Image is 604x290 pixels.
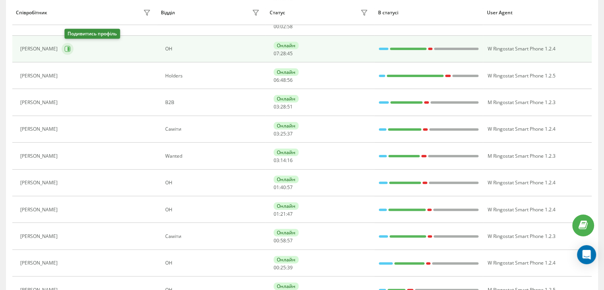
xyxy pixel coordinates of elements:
div: В2В [165,100,262,105]
span: 39 [287,264,293,271]
span: 03 [274,103,279,110]
div: Онлайн [274,122,299,130]
span: W Ringostat Smart Phone 1.2.4 [487,179,555,186]
span: W Ringostat Smart Phone 1.2.4 [487,126,555,132]
div: [PERSON_NAME] [20,126,60,132]
div: ОН [165,207,262,213]
div: Онлайн [274,282,299,290]
span: 57 [287,237,293,244]
div: ОН [165,260,262,266]
div: Онлайн [274,149,299,156]
div: Wanted [165,153,262,159]
div: ОН [165,46,262,52]
span: 00 [274,264,279,271]
span: M Ringostat Smart Phone 1.2.3 [487,153,555,159]
span: 40 [280,184,286,191]
span: 25 [280,264,286,271]
div: В статусі [378,10,479,15]
div: Саміти [165,126,262,132]
div: Онлайн [274,176,299,183]
span: M Ringostat Smart Phone 1.2.3 [487,99,555,106]
span: 02 [280,23,286,30]
div: Open Intercom Messenger [577,245,596,264]
span: W Ringostat Smart Phone 1.2.3 [487,233,555,240]
div: [PERSON_NAME] [20,153,60,159]
div: Статус [270,10,285,15]
div: Онлайн [274,42,299,49]
span: 25 [280,130,286,137]
div: : : [274,51,293,56]
span: W Ringostat Smart Phone 1.2.4 [487,45,555,52]
div: [PERSON_NAME] [20,100,60,105]
span: 48 [280,77,286,83]
div: [PERSON_NAME] [20,46,60,52]
div: Подивитись профіль [64,29,120,39]
div: : : [274,238,293,244]
div: ОН [165,180,262,186]
span: 03 [274,130,279,137]
span: 16 [287,157,293,164]
span: 45 [287,50,293,57]
span: 00 [274,237,279,244]
div: Holders [165,73,262,79]
span: 56 [287,77,293,83]
span: 21 [280,211,286,217]
span: 28 [280,50,286,57]
div: Онлайн [274,95,299,102]
div: : : [274,158,293,163]
span: 51 [287,103,293,110]
div: : : [274,77,293,83]
div: [PERSON_NAME] [20,19,60,25]
div: Онлайн [274,202,299,210]
span: 06 [274,77,279,83]
div: User Agent [487,10,588,15]
span: 57 [287,184,293,191]
span: 58 [287,23,293,30]
div: : : [274,24,293,29]
div: Онлайн [274,229,299,236]
span: 37 [287,130,293,137]
div: : : [274,104,293,110]
span: 07 [274,50,279,57]
span: 28 [280,103,286,110]
div: [PERSON_NAME] [20,180,60,186]
span: 00 [274,23,279,30]
span: 47 [287,211,293,217]
div: [PERSON_NAME] [20,260,60,266]
span: W Ringostat Smart Phone 1.2.4 [487,259,555,266]
div: Онлайн [274,256,299,263]
span: 03 [274,157,279,164]
div: [PERSON_NAME] [20,207,60,213]
div: : : [274,211,293,217]
div: Відділ [161,10,175,15]
div: [PERSON_NAME] [20,73,60,79]
div: : : [274,131,293,137]
span: 58 [280,237,286,244]
span: 01 [274,211,279,217]
span: 14 [280,157,286,164]
div: : : [274,265,293,271]
div: [PERSON_NAME] [20,234,60,239]
span: 01 [274,184,279,191]
div: ОН [165,19,262,25]
div: Саміти [165,234,262,239]
span: W Ringostat Smart Phone 1.2.5 [487,72,555,79]
span: W Ringostat Smart Phone 1.2.4 [487,206,555,213]
div: Співробітник [16,10,47,15]
div: Онлайн [274,68,299,76]
div: : : [274,185,293,190]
